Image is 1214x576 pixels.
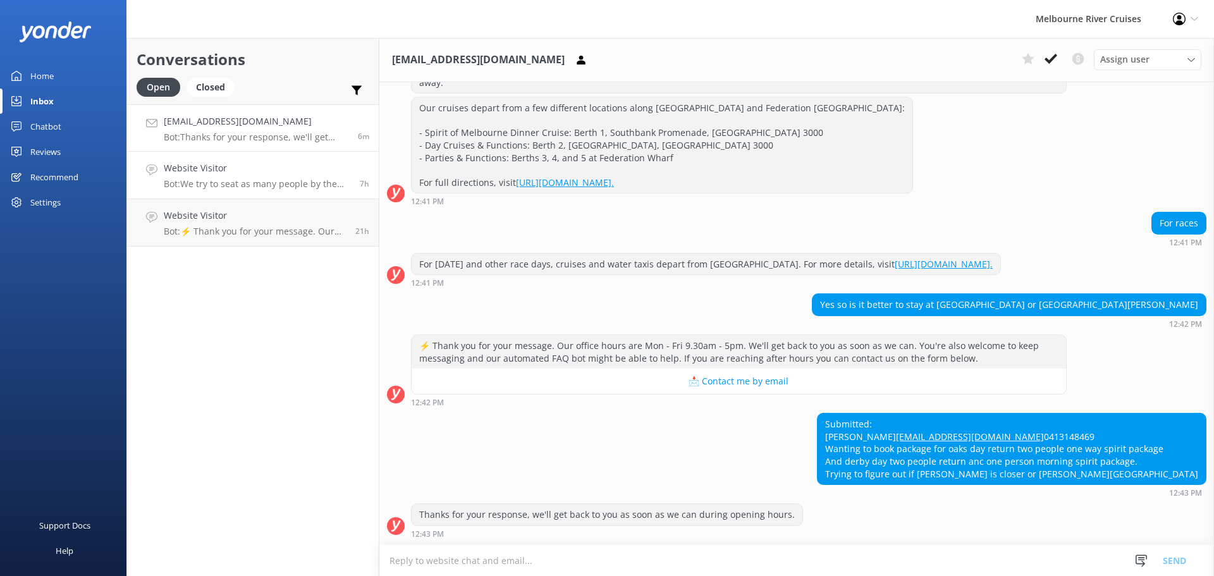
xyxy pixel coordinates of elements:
div: Support Docs [39,513,90,538]
h3: [EMAIL_ADDRESS][DOMAIN_NAME] [392,52,565,68]
h4: Website Visitor [164,161,350,175]
strong: 12:42 PM [411,399,444,407]
a: [URL][DOMAIN_NAME]. [895,258,993,270]
a: [EMAIL_ADDRESS][DOMAIN_NAME] [896,431,1044,443]
div: Closed [187,78,235,97]
div: Assign User [1094,49,1201,70]
strong: 12:42 PM [1169,321,1202,328]
a: [EMAIL_ADDRESS][DOMAIN_NAME]Bot:Thanks for your response, we'll get back to you as soon as we can... [127,104,379,152]
div: For [DATE] and other race days, cruises and water taxis depart from [GEOGRAPHIC_DATA]. For more d... [412,254,1000,275]
a: Closed [187,80,241,94]
div: Yes so is it better to stay at [GEOGRAPHIC_DATA] or [GEOGRAPHIC_DATA][PERSON_NAME] [812,294,1206,316]
button: 📩 Contact me by email [412,369,1066,394]
span: Assign user [1100,52,1150,66]
div: ⚡ Thank you for your message. Our office hours are Mon - Fri 9.30am - 5pm. We'll get back to you ... [412,335,1066,369]
h2: Conversations [137,47,369,71]
div: Thanks for your response, we'll get back to you as soon as we can during opening hours. [412,504,802,525]
div: Help [56,538,73,563]
span: Sep 24 2025 02:58pm (UTC +10:00) Australia/Sydney [355,226,369,236]
div: Sep 25 2025 12:41pm (UTC +10:00) Australia/Sydney [411,278,1001,287]
div: For races [1152,212,1206,234]
div: Settings [30,190,61,215]
div: Our cruises depart from a few different locations along [GEOGRAPHIC_DATA] and Federation [GEOGRAP... [412,97,912,193]
a: Website VisitorBot:⚡ Thank you for your message. Our office hours are Mon - Fri 9.30am - 5pm. We'... [127,199,379,247]
strong: 12:43 PM [411,530,444,538]
div: Submitted: [PERSON_NAME] 0413148469 Wanting to book package for oaks day return two people one wa... [818,414,1206,484]
strong: 12:41 PM [411,198,444,205]
img: yonder-white-logo.png [19,21,92,42]
p: Bot: We try to seat as many people by the windows as possible, but not everyone is able to sit th... [164,178,350,190]
h4: Website Visitor [164,209,346,223]
div: Sep 25 2025 12:43pm (UTC +10:00) Australia/Sydney [411,529,803,538]
div: Sep 25 2025 12:42pm (UTC +10:00) Australia/Sydney [411,398,1067,407]
strong: 12:41 PM [411,279,444,287]
p: Bot: Thanks for your response, we'll get back to you as soon as we can during opening hours. [164,132,348,143]
div: Home [30,63,54,89]
span: Sep 25 2025 12:43pm (UTC +10:00) Australia/Sydney [358,131,369,142]
div: Chatbot [30,114,61,139]
strong: 12:43 PM [1169,489,1202,497]
div: Open [137,78,180,97]
strong: 12:41 PM [1169,239,1202,247]
a: Open [137,80,187,94]
div: Recommend [30,164,78,190]
span: Sep 25 2025 05:36am (UTC +10:00) Australia/Sydney [360,178,369,189]
div: Inbox [30,89,54,114]
p: Bot: ⚡ Thank you for your message. Our office hours are Mon - Fri 9.30am - 5pm. We'll get back to... [164,226,346,237]
div: Sep 25 2025 12:41pm (UTC +10:00) Australia/Sydney [1151,238,1206,247]
a: [URL][DOMAIN_NAME]. [516,176,614,188]
div: Sep 25 2025 12:43pm (UTC +10:00) Australia/Sydney [817,488,1206,497]
a: Website VisitorBot:We try to seat as many people by the windows as possible, but not everyone is ... [127,152,379,199]
h4: [EMAIL_ADDRESS][DOMAIN_NAME] [164,114,348,128]
div: Sep 25 2025 12:42pm (UTC +10:00) Australia/Sydney [812,319,1206,328]
div: Reviews [30,139,61,164]
div: Sep 25 2025 12:41pm (UTC +10:00) Australia/Sydney [411,197,913,205]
